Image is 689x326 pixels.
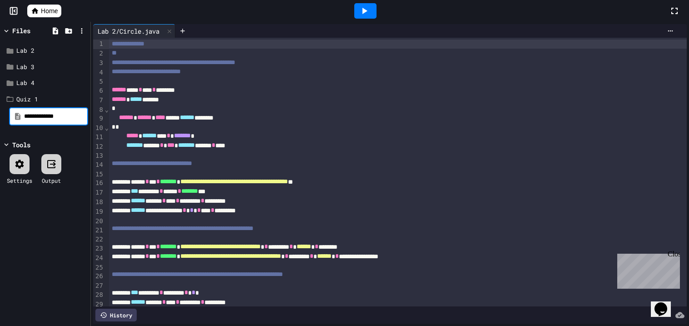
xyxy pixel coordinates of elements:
[93,160,104,170] div: 14
[93,254,104,263] div: 24
[93,40,104,49] div: 1
[93,217,104,226] div: 20
[104,106,109,113] span: Fold line
[16,63,87,72] div: Lab 3
[93,207,104,217] div: 19
[93,96,104,105] div: 7
[104,124,109,131] span: Fold line
[93,59,104,68] div: 3
[93,151,104,160] div: 13
[93,170,104,179] div: 15
[93,179,104,188] div: 16
[4,4,63,58] div: Chat with us now!Close
[42,176,61,185] div: Output
[93,272,104,281] div: 26
[93,300,104,310] div: 29
[12,140,30,150] div: Tools
[27,5,61,17] a: Home
[93,281,104,291] div: 27
[16,79,87,88] div: Lab 4
[7,176,32,185] div: Settings
[93,26,164,36] div: Lab 2/Circle.java
[93,291,104,300] div: 28
[93,86,104,96] div: 6
[93,235,104,244] div: 22
[93,263,104,272] div: 25
[12,26,30,35] div: Files
[93,77,104,86] div: 5
[93,198,104,207] div: 18
[93,244,104,254] div: 23
[41,6,58,15] span: Home
[651,290,680,317] iframe: chat widget
[93,142,104,152] div: 12
[16,46,87,55] div: Lab 2
[614,250,680,289] iframe: chat widget
[93,68,104,78] div: 4
[93,188,104,198] div: 17
[16,95,87,104] div: Quiz 1
[93,105,104,115] div: 8
[93,24,175,38] div: Lab 2/Circle.java
[95,309,137,321] div: History
[93,124,104,133] div: 10
[93,114,104,124] div: 9
[93,49,104,59] div: 2
[93,226,104,236] div: 21
[93,133,104,142] div: 11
